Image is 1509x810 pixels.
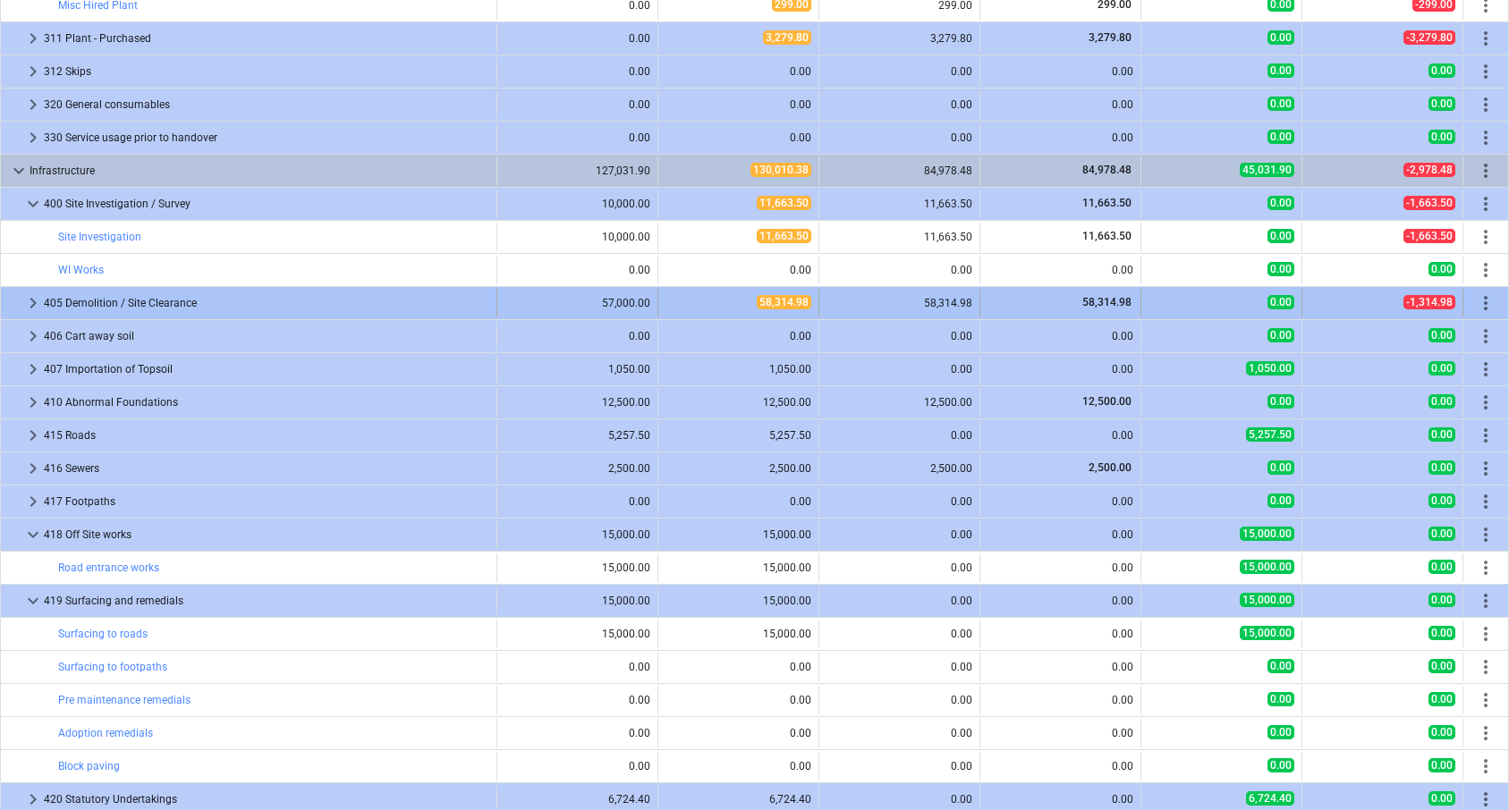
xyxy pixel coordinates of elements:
div: 407 Importation of Topsoil [44,355,489,384]
span: 11,663.50 [757,196,811,210]
span: keyboard_arrow_right [22,789,44,810]
div: 0.00 [827,628,972,640]
span: 0.00 [1267,725,1294,739]
div: 0.00 [827,363,972,375]
div: 0.00 [988,98,1133,111]
span: 0.00 [1267,30,1294,45]
div: 10,000.00 [504,231,650,243]
div: 12,500.00 [504,396,650,409]
span: 0.00 [1267,97,1294,111]
span: 11,663.50 [1081,197,1133,209]
span: 45,031.90 [1240,163,1294,177]
div: 0.00 [504,495,650,508]
span: 0.00 [1428,494,1455,508]
span: 130,010.38 [750,163,811,177]
div: 312 Skips [44,57,489,86]
span: keyboard_arrow_right [22,94,44,115]
span: 0.00 [1428,427,1455,442]
span: More actions [1475,524,1496,545]
span: 3,279.80 [763,30,811,45]
div: 0.00 [988,131,1133,144]
div: 2,500.00 [827,462,972,475]
div: Infrastructure [30,156,489,185]
div: 57,000.00 [504,297,650,309]
div: 0.00 [988,429,1133,442]
div: 0.00 [827,528,972,541]
div: 0.00 [988,495,1133,508]
span: 0.00 [1428,328,1455,342]
div: 2,500.00 [665,462,811,475]
span: 0.00 [1267,394,1294,409]
iframe: Chat Widget [1420,724,1509,810]
span: 0.00 [1267,328,1294,342]
span: keyboard_arrow_right [22,292,44,314]
div: 0.00 [665,330,811,342]
div: 418 Off Site works [44,520,489,549]
div: 0.00 [665,694,811,706]
span: More actions [1475,259,1496,281]
div: 0.00 [665,264,811,276]
div: 0.00 [827,98,972,111]
div: 406 Cart away soil [44,322,489,350]
a: Surfacing to footpaths [58,661,167,673]
a: Pre maintenance remedials [58,694,191,706]
span: 58,314.98 [1081,296,1133,308]
span: 0.00 [1428,659,1455,673]
div: 15,000.00 [665,528,811,541]
span: 11,663.50 [757,229,811,243]
span: 84,978.48 [1081,164,1133,176]
div: 84,978.48 [827,165,972,177]
div: 0.00 [827,65,972,78]
div: 0.00 [504,98,650,111]
div: 58,314.98 [827,297,972,309]
span: 0.00 [1267,63,1294,78]
div: 0.00 [988,793,1133,806]
span: More actions [1475,722,1496,744]
div: 0.00 [827,793,972,806]
span: 2,500.00 [1087,461,1133,474]
div: 15,000.00 [504,561,650,574]
div: 0.00 [665,98,811,111]
span: 0.00 [1428,527,1455,541]
div: 0.00 [988,528,1133,541]
div: 0.00 [988,330,1133,342]
span: 0.00 [1428,361,1455,375]
div: 0.00 [504,330,650,342]
span: More actions [1475,127,1496,148]
div: 330 Service usage prior to handover [44,123,489,152]
span: 0.00 [1267,460,1294,475]
span: 0.00 [1428,130,1455,144]
div: 15,000.00 [665,561,811,574]
span: More actions [1475,458,1496,479]
div: 1,050.00 [665,363,811,375]
div: 15,000.00 [504,628,650,640]
span: More actions [1475,623,1496,645]
span: More actions [1475,689,1496,711]
span: 58,314.98 [757,295,811,309]
div: 3,279.80 [827,32,972,45]
span: 0.00 [1428,460,1455,475]
div: 0.00 [988,595,1133,607]
a: Block paving [58,760,120,772]
span: -1,663.50 [1403,196,1455,210]
span: More actions [1475,325,1496,347]
a: Surfacing to roads [58,628,148,640]
div: 410 Abnormal Foundations [44,388,489,417]
span: More actions [1475,656,1496,678]
div: 0.00 [827,661,972,673]
span: 3,279.80 [1087,31,1133,44]
div: 2,500.00 [504,462,650,475]
div: 0.00 [504,694,650,706]
span: keyboard_arrow_down [22,193,44,215]
div: 0.00 [988,628,1133,640]
div: 11,663.50 [827,231,972,243]
div: 0.00 [504,131,650,144]
span: 0.00 [1267,659,1294,673]
span: More actions [1475,61,1496,82]
span: keyboard_arrow_right [22,491,44,512]
div: 0.00 [827,495,972,508]
div: 320 General consumables [44,90,489,119]
div: 0.00 [665,727,811,739]
div: 0.00 [504,727,650,739]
